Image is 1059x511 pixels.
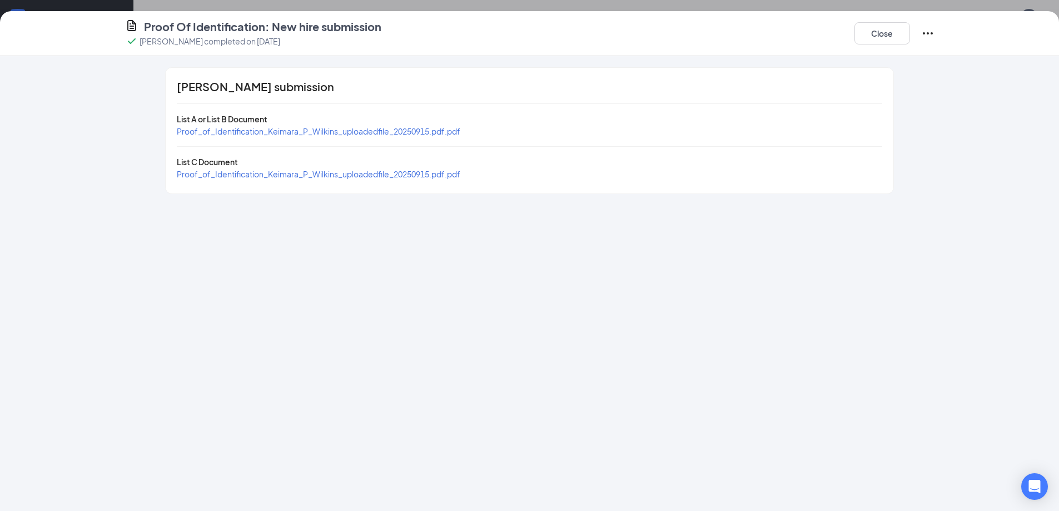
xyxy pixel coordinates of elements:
a: Proof_of_Identification_Keimara_P_Wilkins_uploadedfile_20250915.pdf.pdf [177,126,460,136]
svg: Checkmark [125,34,138,48]
span: List A or List B Document [177,114,267,124]
svg: Ellipses [921,27,934,40]
span: [PERSON_NAME] submission [177,81,334,92]
div: Open Intercom Messenger [1021,473,1048,500]
a: Proof_of_Identification_Keimara_P_Wilkins_uploadedfile_20250915.pdf.pdf [177,169,460,179]
svg: CustomFormIcon [125,19,138,32]
span: List C Document [177,157,238,167]
button: Close [854,22,910,44]
h4: Proof Of Identification: New hire submission [144,19,381,34]
p: [PERSON_NAME] completed on [DATE] [140,36,280,47]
